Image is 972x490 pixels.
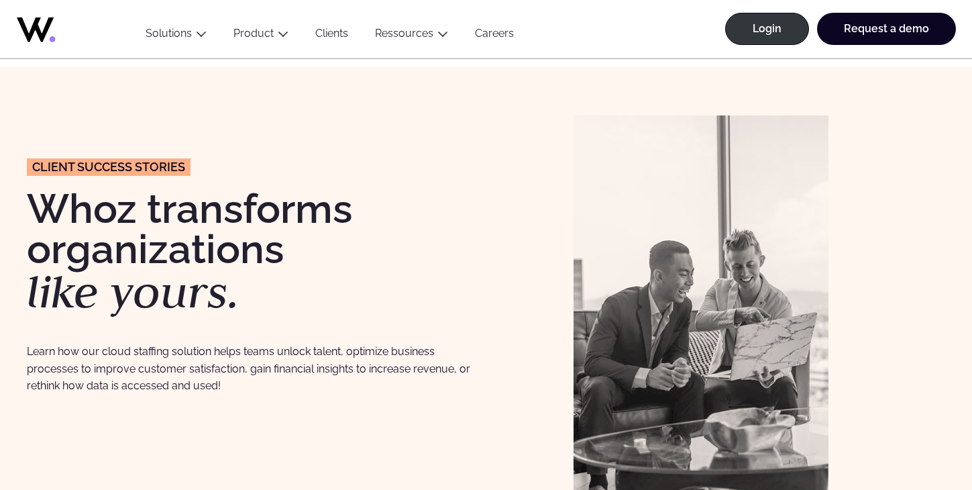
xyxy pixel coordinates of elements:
[32,161,185,173] span: CLIENT success stories
[132,27,220,45] button: Solutions
[375,27,433,40] a: Ressources
[462,27,527,45] a: Careers
[725,13,809,45] a: Login
[27,343,473,394] p: Learn how our cloud staffing solution helps teams unlock talent, optimize business processes to i...
[220,27,302,45] button: Product
[233,27,274,40] a: Product
[302,27,362,45] a: Clients
[27,262,239,321] em: like yours.
[362,27,462,45] button: Ressources
[817,13,956,45] a: Request a demo
[27,189,473,315] h1: Whoz transforms organizations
